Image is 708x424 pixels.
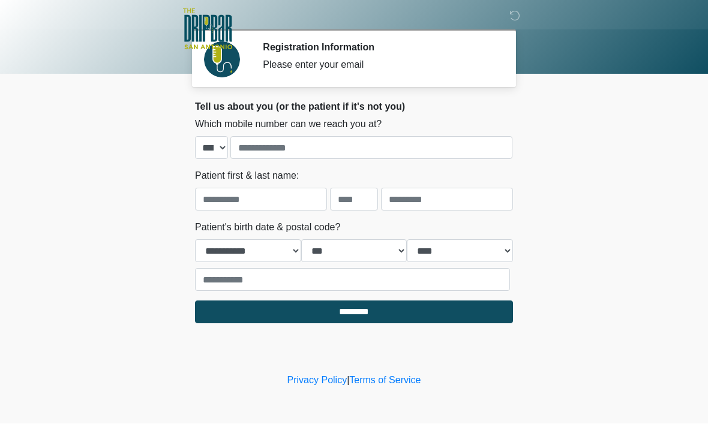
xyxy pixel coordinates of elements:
h2: Tell us about you (or the patient if it's not you) [195,101,513,113]
img: The DRIPBaR - San Antonio Fossil Creek Logo [183,9,232,51]
a: Privacy Policy [287,375,347,386]
img: Agent Avatar [204,42,240,78]
a: Terms of Service [349,375,421,386]
a: | [347,375,349,386]
label: Patient's birth date & postal code? [195,221,340,235]
label: Patient first & last name: [195,169,299,184]
label: Which mobile number can we reach you at? [195,118,382,132]
div: Please enter your email [263,58,495,73]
